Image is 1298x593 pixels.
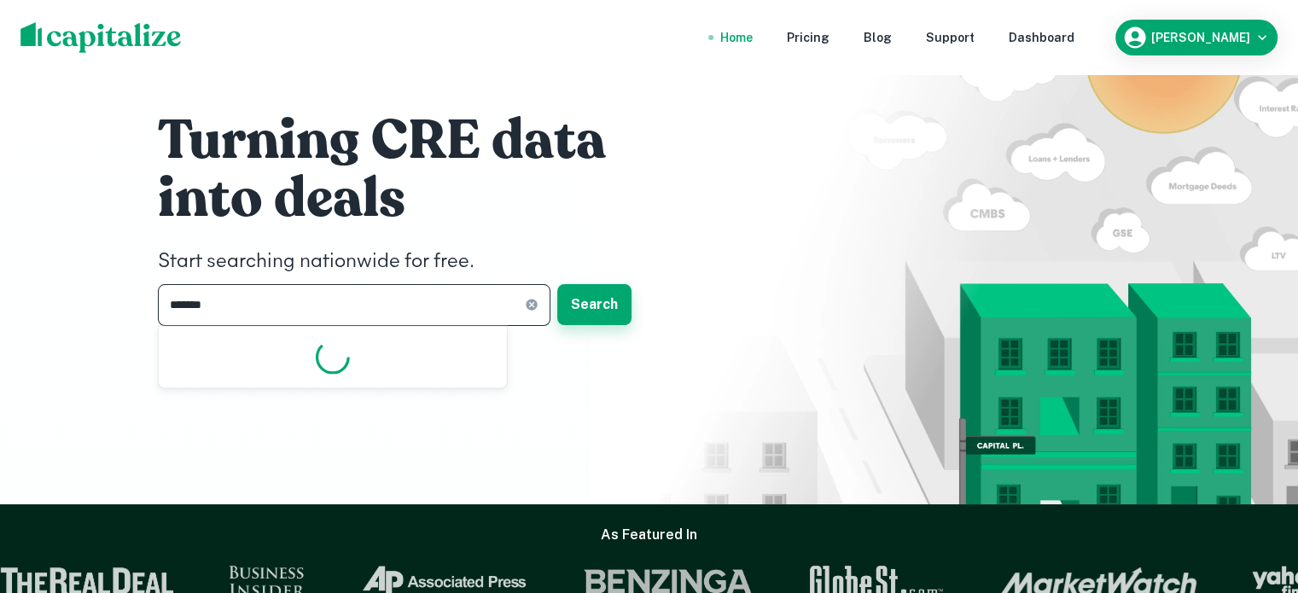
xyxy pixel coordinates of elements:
h6: As Featured In [601,525,697,545]
img: capitalize-logo.png [20,22,182,53]
h6: [PERSON_NAME] [1151,32,1250,44]
h1: Turning CRE data [158,107,670,175]
a: Dashboard [1009,28,1074,47]
button: Search [557,284,632,325]
a: Blog [864,28,892,47]
button: [PERSON_NAME] [1115,20,1278,55]
a: Support [926,28,975,47]
h4: Start searching nationwide for free. [158,247,670,277]
iframe: Chat Widget [1213,456,1298,538]
a: Home [720,28,753,47]
h1: into deals [158,165,670,233]
a: Pricing [787,28,829,47]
